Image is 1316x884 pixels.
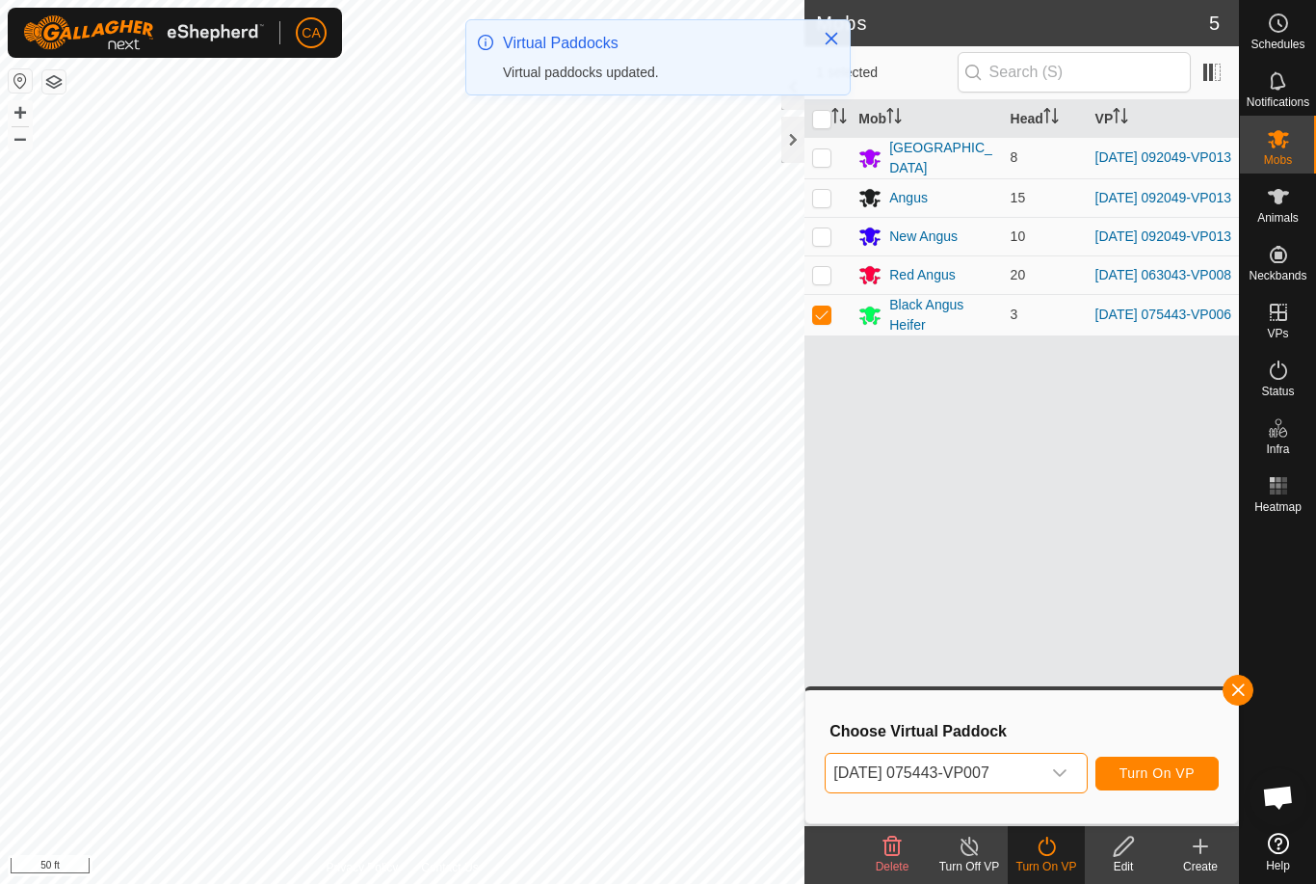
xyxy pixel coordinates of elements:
[9,101,32,124] button: +
[1011,267,1026,282] span: 20
[1261,386,1294,397] span: Status
[503,63,803,83] div: Virtual paddocks updated.
[1095,307,1231,322] a: [DATE] 075443-VP006
[302,23,320,43] span: CA
[958,52,1191,93] input: Search (S)
[1249,270,1306,281] span: Neckbands
[1267,328,1288,339] span: VPs
[1088,100,1239,138] th: VP
[1095,267,1231,282] a: [DATE] 063043-VP008
[1011,149,1018,165] span: 8
[1095,149,1231,165] a: [DATE] 092049-VP013
[889,227,958,247] div: New Angus
[1162,858,1239,875] div: Create
[9,69,32,93] button: Reset Map
[1250,768,1307,826] a: Open chat
[1008,858,1085,875] div: Turn On VP
[1240,825,1316,879] a: Help
[1257,212,1299,224] span: Animals
[826,754,1040,792] span: 2025-08-14 075443-VP007
[1266,443,1289,455] span: Infra
[829,722,1219,740] h3: Choose Virtual Paddock
[889,138,994,178] div: [GEOGRAPHIC_DATA]
[816,63,957,83] span: 1 selected
[876,860,909,873] span: Delete
[1040,754,1079,792] div: dropdown trigger
[421,859,478,876] a: Contact Us
[1266,860,1290,871] span: Help
[886,111,902,126] p-sorticon: Activate to sort
[1247,96,1309,108] span: Notifications
[327,859,399,876] a: Privacy Policy
[1113,111,1128,126] p-sorticon: Activate to sort
[1003,100,1088,138] th: Head
[503,32,803,55] div: Virtual Paddocks
[1250,39,1304,50] span: Schedules
[1254,501,1302,513] span: Heatmap
[9,126,32,149] button: –
[889,295,994,335] div: Black Angus Heifer
[1209,9,1220,38] span: 5
[1011,190,1026,205] span: 15
[851,100,1002,138] th: Mob
[1095,190,1231,205] a: [DATE] 092049-VP013
[831,111,847,126] p-sorticon: Activate to sort
[1264,154,1292,166] span: Mobs
[889,188,928,208] div: Angus
[816,12,1209,35] h2: Mobs
[818,25,845,52] button: Close
[1011,307,1018,322] span: 3
[1011,228,1026,244] span: 10
[1085,858,1162,875] div: Edit
[1119,765,1195,781] span: Turn On VP
[42,70,66,94] button: Map Layers
[1043,111,1059,126] p-sorticon: Activate to sort
[889,265,956,285] div: Red Angus
[931,858,1008,875] div: Turn Off VP
[1095,228,1231,244] a: [DATE] 092049-VP013
[23,15,264,50] img: Gallagher Logo
[1095,757,1219,790] button: Turn On VP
